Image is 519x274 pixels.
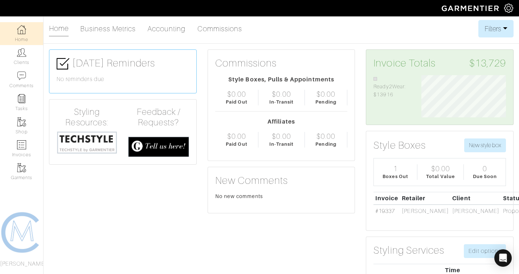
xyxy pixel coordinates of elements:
[128,107,189,128] h4: Feedback / Requests?
[316,90,335,98] div: $0.00
[17,140,26,149] img: orders-icon-0abe47150d42831381b5fb84f609e132dff9fe21cb692f30cb5eec754e2cba89.png
[272,132,291,141] div: $0.00
[17,117,26,126] img: garments-icon-b7da505a4dc4fd61783c78ac3ca0ef83fa9d6f193b1c9dc38574b1d14d53ca28.png
[57,57,189,70] h3: [DATE] Reminders
[227,132,246,141] div: $0.00
[17,163,26,172] img: garments-icon-b7da505a4dc4fd61783c78ac3ca0ef83fa9d6f193b1c9dc38574b1d14d53ca28.png
[494,249,512,267] div: Open Intercom Messenger
[315,98,336,105] div: Pending
[316,132,335,141] div: $0.00
[400,205,450,217] td: [PERSON_NAME]
[483,164,487,173] div: 0
[373,244,444,257] h3: Styling Services
[400,192,450,205] th: Retailer
[227,90,246,98] div: $0.00
[426,173,455,180] div: Total Value
[375,208,395,214] a: #19337
[17,71,26,80] img: comment-icon-a0a6a9ef722e966f86d9cbdc48e553b5cf19dbc54f86b18d962a5391bc8f6eb6.png
[451,192,501,205] th: Client
[373,192,400,205] th: Invoice
[215,57,277,69] h3: Commissions
[17,48,26,57] img: clients-icon-6bae9207a08558b7cb47a8932f037763ab4055f8c8b6bfacd5dc20c3e0201464.png
[451,205,501,217] td: [PERSON_NAME]
[504,4,513,13] img: gear-icon-white-bd11855cb880d31180b6d7d6211b90ccbf57a29d726f0c71d8c61bd08dd39cc2.png
[57,131,117,154] img: techstyle-93310999766a10050dc78ceb7f971a75838126fd19372ce40ba20cdf6a89b94b.png
[226,98,247,105] div: Paid Out
[128,137,189,157] img: feedback_requests-3821251ac2bd56c73c230f3229a5b25d6eb027adea667894f41107c140538ee0.png
[49,21,69,37] a: Home
[393,164,398,173] div: 1
[478,20,514,37] button: Filters
[431,164,450,173] div: $0.00
[57,76,189,83] h6: No reminders due
[215,75,348,84] div: Style Boxes, Pulls & Appointments
[17,25,26,34] img: dashboard-icon-dbcd8f5a0b271acd01030246c82b418ddd0df26cd7fceb0bd07c9910d44c42f6.png
[383,173,408,180] div: Boxes Out
[269,98,294,105] div: In-Transit
[57,107,117,128] h4: Styling Resources:
[373,139,426,152] h3: Style Boxes
[469,57,506,69] span: $13,729
[147,21,186,36] a: Accounting
[80,21,136,36] a: Business Metrics
[57,57,69,70] img: check-box-icon-36a4915ff3ba2bd8f6e4f29bc755bb66becd62c870f447fc0dd1365fcfddab58.png
[215,193,348,200] div: No new comments
[464,244,506,258] a: Edit options
[473,173,497,180] div: Due Soon
[17,94,26,103] img: reminder-icon-8004d30b9f0a5d33ae49ab947aed9ed385cf756f9e5892f1edd6e32f2345188e.png
[197,21,242,36] a: Commissions
[315,141,336,148] div: Pending
[272,90,291,98] div: $0.00
[464,138,506,152] button: New style box
[373,57,506,69] h3: Invoice Totals
[373,75,410,99] li: Ready2Wear: $13916
[215,174,348,187] h3: New Comments
[269,141,294,148] div: In-Transit
[226,141,247,148] div: Paid Out
[215,117,348,126] div: Affiliates
[438,2,504,15] img: garmentier-logo-header-white-b43fb05a5012e4ada735d5af1a66efaba907eab6374d6393d1fbf88cb4ef424d.png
